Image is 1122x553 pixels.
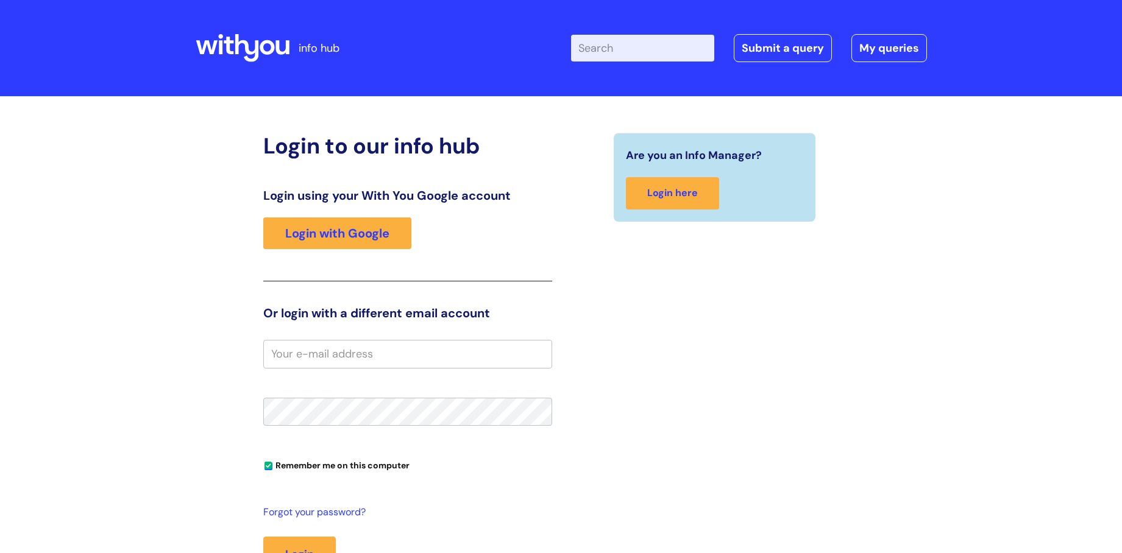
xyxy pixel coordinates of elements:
a: My queries [851,34,927,62]
a: Login here [626,177,719,210]
a: Login with Google [263,217,411,249]
div: You can uncheck this option if you're logging in from a shared device [263,455,552,474]
h2: Login to our info hub [263,133,552,159]
span: Are you an Info Manager? [626,146,762,165]
p: info hub [299,38,339,58]
h3: Login using your With You Google account [263,188,552,203]
label: Remember me on this computer [263,457,410,471]
h3: Or login with a different email account [263,306,552,320]
a: Forgot your password? [263,504,546,521]
input: Remember me on this computer [265,462,272,470]
input: Your e-mail address [263,340,552,368]
input: Search [571,35,714,62]
a: Submit a query [734,34,832,62]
